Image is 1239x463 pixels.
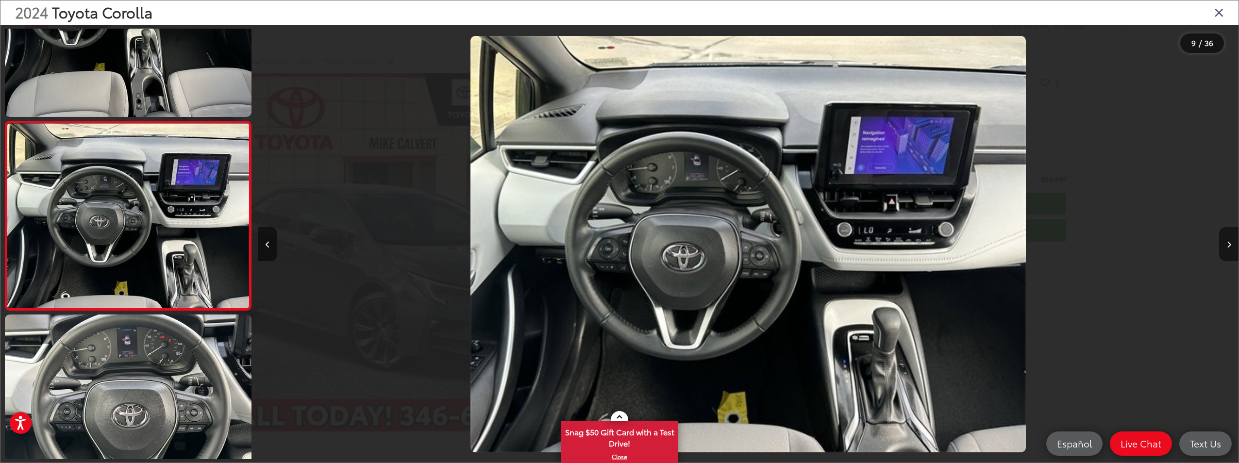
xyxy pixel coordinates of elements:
a: Live Chat [1110,431,1172,456]
img: 2024 Toyota Corolla SE [470,36,1026,453]
a: Español [1046,431,1103,456]
span: 36 [1205,37,1213,48]
span: Text Us [1185,437,1226,449]
span: Toyota Corolla [52,1,152,22]
button: Next image [1219,227,1239,261]
span: 9 [1191,37,1196,48]
i: Close gallery [1214,6,1224,18]
img: 2024 Toyota Corolla SE [5,123,251,308]
span: Español [1052,437,1097,449]
button: Previous image [258,227,277,261]
span: Snag $50 Gift Card with a Test Drive! [562,422,677,451]
div: 2024 Toyota Corolla SE 8 [258,36,1239,453]
a: Text Us [1179,431,1232,456]
span: / [1198,40,1203,47]
span: 2024 [15,1,48,22]
span: Live Chat [1116,437,1166,449]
